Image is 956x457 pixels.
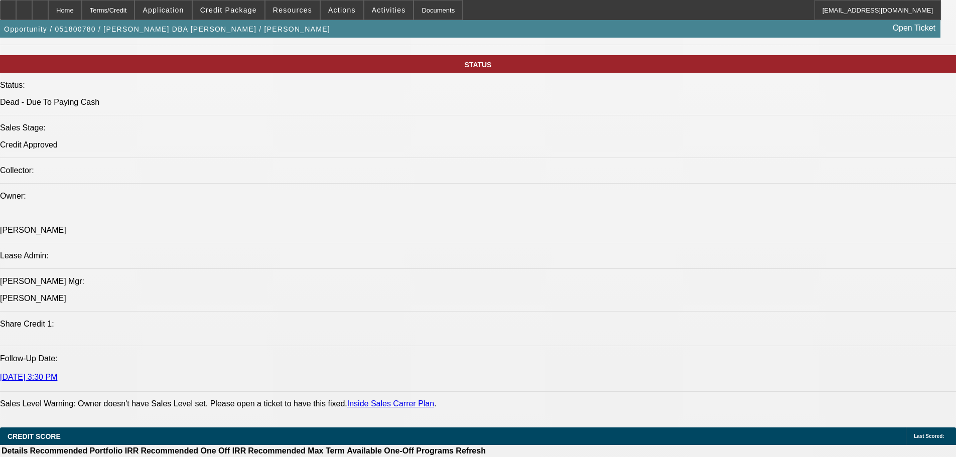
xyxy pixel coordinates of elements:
[364,1,414,20] button: Activities
[135,1,191,20] button: Application
[8,432,61,440] span: CREDIT SCORE
[346,446,455,456] th: Available One-Off Programs
[455,446,486,456] th: Refresh
[347,399,434,408] a: Inside Sales Carrer Plan
[200,6,257,14] span: Credit Package
[372,6,406,14] span: Activities
[143,6,184,14] span: Application
[247,446,345,456] th: Recommended Max Term
[78,399,437,408] label: Owner doesn't have Sales Level set. Please open a ticket to have this fixed. .
[140,446,246,456] th: Recommended One Off IRR
[273,6,312,14] span: Resources
[29,446,139,456] th: Recommended Portfolio IRR
[889,20,939,37] a: Open Ticket
[465,61,492,69] span: STATUS
[265,1,320,20] button: Resources
[1,446,28,456] th: Details
[321,1,363,20] button: Actions
[328,6,356,14] span: Actions
[914,433,944,439] span: Last Scored:
[193,1,264,20] button: Credit Package
[4,25,330,33] span: Opportunity / 051800780 / [PERSON_NAME] DBA [PERSON_NAME] / [PERSON_NAME]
